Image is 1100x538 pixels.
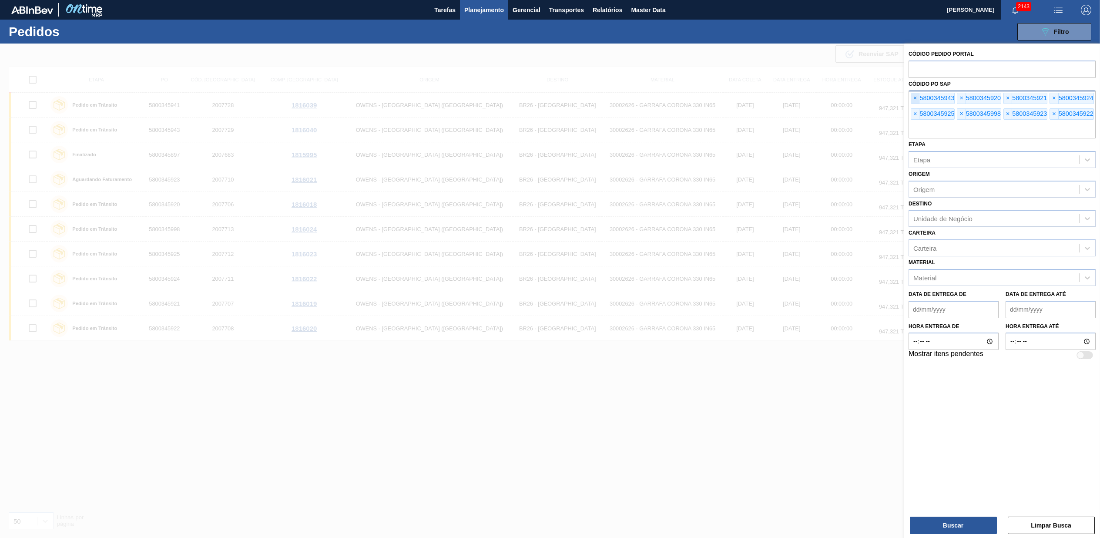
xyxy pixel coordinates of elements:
[913,274,936,281] div: Material
[913,156,930,163] div: Etapa
[1006,301,1096,318] input: dd/mm/yyyy
[1081,5,1091,15] img: Logout
[1004,93,1012,104] span: ×
[913,245,936,252] div: Carteira
[909,51,974,57] label: Código Pedido Portal
[911,109,919,119] span: ×
[1050,93,1093,104] div: 5800345924
[913,215,973,222] div: Unidade de Negócio
[909,230,936,236] label: Carteira
[1003,93,1047,104] div: 5800345921
[909,291,966,297] label: Data de Entrega de
[1006,291,1066,297] label: Data de Entrega até
[1003,108,1047,120] div: 5800345923
[911,93,955,104] div: 5800345943
[513,5,540,15] span: Gerencial
[957,93,1001,104] div: 5800345920
[1001,4,1029,16] button: Notificações
[957,109,966,119] span: ×
[11,6,53,14] img: TNhmsLtSVTkK8tSr43FrP2fwEKptu5GPRR3wAAAABJRU5ErkJggg==
[9,27,144,37] h1: Pedidos
[1050,93,1058,104] span: ×
[909,171,930,177] label: Origem
[911,93,919,104] span: ×
[957,93,966,104] span: ×
[911,108,955,120] div: 5800345925
[909,141,926,148] label: Etapa
[593,5,622,15] span: Relatórios
[1053,5,1063,15] img: userActions
[909,320,999,333] label: Hora entrega de
[1017,23,1091,40] button: Filtro
[549,5,584,15] span: Transportes
[909,301,999,318] input: dd/mm/yyyy
[909,201,932,207] label: Destino
[913,185,935,193] div: Origem
[1006,320,1096,333] label: Hora entrega até
[1016,2,1031,11] span: 2143
[909,81,951,87] label: Códido PO SAP
[909,259,935,266] label: Material
[464,5,504,15] span: Planejamento
[1054,28,1069,35] span: Filtro
[1050,109,1058,119] span: ×
[957,108,1001,120] div: 5800345998
[1050,108,1093,120] div: 5800345922
[1004,109,1012,119] span: ×
[631,5,665,15] span: Master Data
[434,5,456,15] span: Tarefas
[909,350,983,360] label: Mostrar itens pendentes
